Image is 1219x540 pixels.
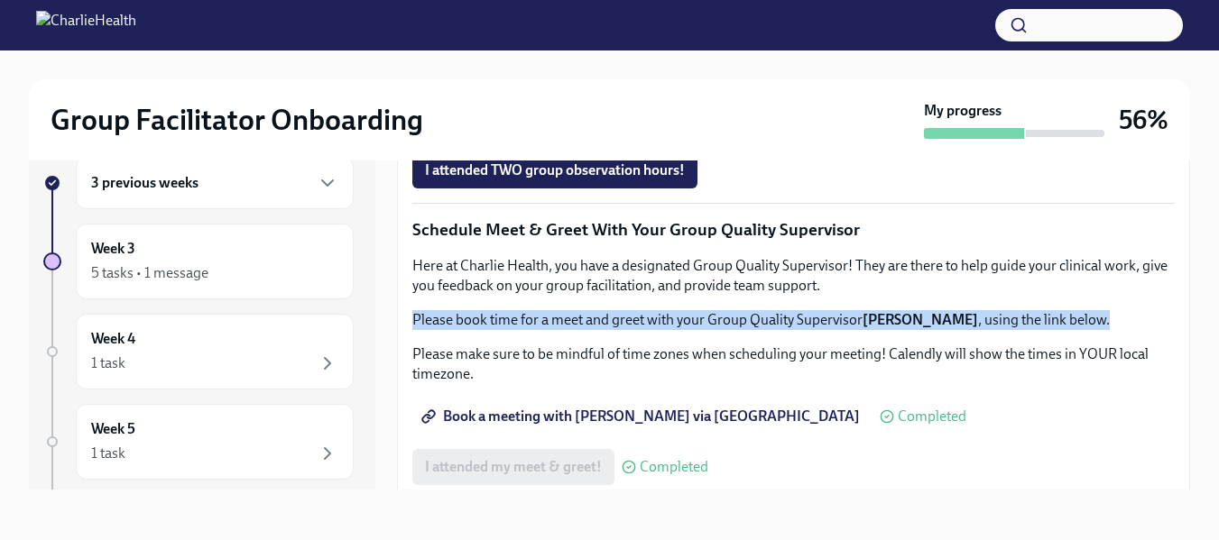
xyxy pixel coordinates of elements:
[51,102,423,138] h2: Group Facilitator Onboarding
[76,157,354,209] div: 3 previous weeks
[412,398,873,435] a: Book a meeting with [PERSON_NAME] via [GEOGRAPHIC_DATA]
[91,263,208,283] div: 5 tasks • 1 message
[91,239,135,259] h6: Week 3
[91,444,125,463] div: 1 task
[43,404,354,480] a: Week 51 task
[425,161,685,179] span: I attended TWO group observation hours!
[1119,104,1168,136] h3: 56%
[43,314,354,389] a: Week 41 task
[412,152,697,188] button: I attended TWO group observation hours!
[412,256,1175,296] p: Here at Charlie Health, you have a designated Group Quality Supervisor! They are there to help gu...
[91,353,125,373] div: 1 task
[36,11,136,40] img: CharlieHealth
[43,224,354,299] a: Week 35 tasks • 1 message
[924,101,1002,121] strong: My progress
[412,218,1175,242] p: Schedule Meet & Greet With Your Group Quality Supervisor
[863,311,978,328] strong: [PERSON_NAME]
[91,173,199,193] h6: 3 previous weeks
[91,329,135,349] h6: Week 4
[898,409,966,424] span: Completed
[91,419,135,439] h6: Week 5
[412,344,1175,384] p: Please make sure to be mindful of time zones when scheduling your meeting! Calendly will show the...
[412,310,1175,330] p: Please book time for a meet and greet with your Group Quality Supervisor , using the link below.
[640,460,708,474] span: Completed
[425,407,860,426] span: Book a meeting with [PERSON_NAME] via [GEOGRAPHIC_DATA]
